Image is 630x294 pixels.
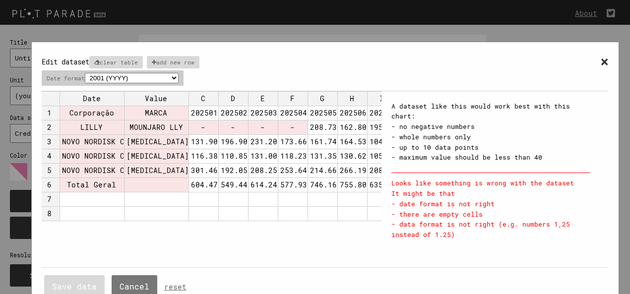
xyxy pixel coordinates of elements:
td: D [218,91,248,106]
td: 208.732 [308,120,337,134]
td: F [278,91,308,106]
td: 161.748 [308,134,337,149]
td: 231.208 [248,134,278,149]
td: - [248,120,278,134]
td: 7 [40,192,60,206]
td: 116.385 [189,149,218,163]
td: - [218,120,248,134]
td: 253.647 [278,163,308,177]
td: 196.900 [218,134,248,149]
td: Date [60,91,124,106]
p: add new row [147,56,200,68]
td: 6 [40,177,60,192]
td: LILLY [60,120,124,134]
td: 202502 [218,106,248,120]
td: 301.468 [189,163,218,177]
td: 3 [40,134,60,149]
p: clear table [89,56,143,68]
td: 202507 [367,106,397,120]
td: I [367,91,397,106]
td: 604.470 [189,177,218,192]
td: G [308,91,337,106]
td: NOVO NORDISK CORP [60,163,124,177]
td: 130.629 [337,149,367,163]
td: 577.935 [278,177,308,192]
td: C [189,91,218,106]
td: 755.803 [337,177,367,192]
td: MARCA [124,106,189,120]
td: 202505 [308,106,337,120]
td: 266.194 [337,163,367,177]
td: 635.281 [367,177,397,192]
td: 614.248 [248,177,278,192]
td: 131.905 [189,134,218,149]
td: H [337,91,367,106]
div: Edit dataset [42,52,609,91]
td: Value [124,91,189,106]
td: 164.531 [337,134,367,149]
td: 214.664 [308,163,337,177]
td: 202501 [189,106,218,120]
td: 192.054 [218,163,248,177]
td: Corporação [60,106,124,120]
td: - [189,120,218,134]
p: Date format [42,70,184,86]
td: Total Geral [60,177,124,192]
td: 5 [40,163,60,177]
td: NOVO NORDISK CORP [60,134,124,149]
span: × [600,52,609,70]
td: 202503 [248,106,278,120]
td: 549.448 [218,177,248,192]
td: E [248,91,278,106]
div: Looks like something is wrong with the dataset It might be that - date format is not right - ther... [391,173,590,240]
td: 195.503 [367,120,397,134]
div: A dataset like this would work best with this chart: - no negative numbers - whole numbers only -... [391,101,590,163]
td: 2 [40,120,60,134]
td: [MEDICAL_DATA] N_N [124,149,189,163]
td: 202506 [337,106,367,120]
td: 1 [40,106,60,120]
td: 131.003 [248,149,278,163]
td: NOVO NORDISK CORP [60,149,124,163]
td: [MEDICAL_DATA] N_N [124,163,189,177]
td: 208.426 [367,163,397,177]
td: - [278,120,308,134]
td: 110.853 [218,149,248,163]
td: 104.739 [367,134,397,149]
td: 746.161 [308,177,337,192]
td: MOUNJARO LLY [124,120,189,134]
td: 208.255 [248,163,278,177]
td: 105.161 [367,149,397,163]
td: 162.803 [337,120,367,134]
a: reset [164,282,187,292]
td: 4 [40,149,60,163]
td: 131.354 [308,149,337,163]
td: 8 [40,206,60,221]
td: 118.238 [278,149,308,163]
td: 173.660 [278,134,308,149]
td: [MEDICAL_DATA] N_N [124,134,189,149]
td: 202504 [278,106,308,120]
